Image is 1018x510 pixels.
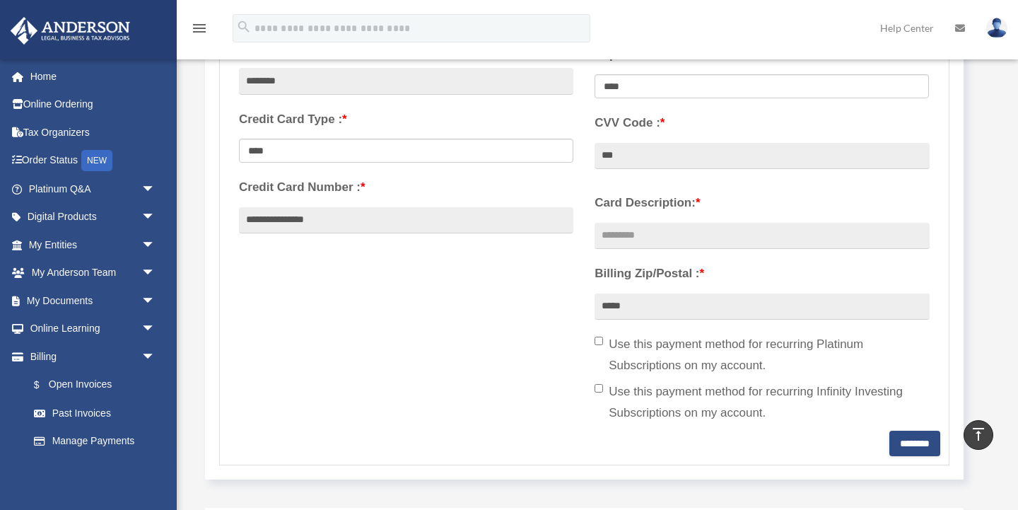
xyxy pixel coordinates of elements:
[10,203,177,231] a: Digital Productsarrow_drop_down
[595,384,603,393] input: Use this payment method for recurring Infinity Investing Subscriptions on my account.
[236,19,252,35] i: search
[10,315,177,343] a: Online Learningarrow_drop_down
[595,192,929,214] label: Card Description:
[239,109,573,130] label: Credit Card Type :
[10,62,177,91] a: Home
[191,25,208,37] a: menu
[141,203,170,232] span: arrow_drop_down
[20,399,177,427] a: Past Invoices
[595,263,929,284] label: Billing Zip/Postal :
[10,146,177,175] a: Order StatusNEW
[191,20,208,37] i: menu
[595,112,929,134] label: CVV Code :
[141,175,170,204] span: arrow_drop_down
[141,342,170,371] span: arrow_drop_down
[10,91,177,119] a: Online Ordering
[986,18,1007,38] img: User Pic
[20,371,177,400] a: $Open Invoices
[595,334,929,376] label: Use this payment method for recurring Platinum Subscriptions on my account.
[20,427,170,456] a: Manage Payments
[6,17,134,45] img: Anderson Advisors Platinum Portal
[42,376,49,394] span: $
[10,118,177,146] a: Tax Organizers
[141,315,170,344] span: arrow_drop_down
[595,337,603,345] input: Use this payment method for recurring Platinum Subscriptions on my account.
[141,231,170,260] span: arrow_drop_down
[970,426,987,443] i: vertical_align_top
[10,259,177,287] a: My Anderson Teamarrow_drop_down
[239,177,573,198] label: Credit Card Number :
[141,259,170,288] span: arrow_drop_down
[141,286,170,315] span: arrow_drop_down
[10,455,177,483] a: Events Calendar
[10,231,177,259] a: My Entitiesarrow_drop_down
[10,286,177,315] a: My Documentsarrow_drop_down
[10,175,177,203] a: Platinum Q&Aarrow_drop_down
[595,381,929,424] label: Use this payment method for recurring Infinity Investing Subscriptions on my account.
[964,420,993,450] a: vertical_align_top
[10,342,177,371] a: Billingarrow_drop_down
[81,150,112,171] div: NEW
